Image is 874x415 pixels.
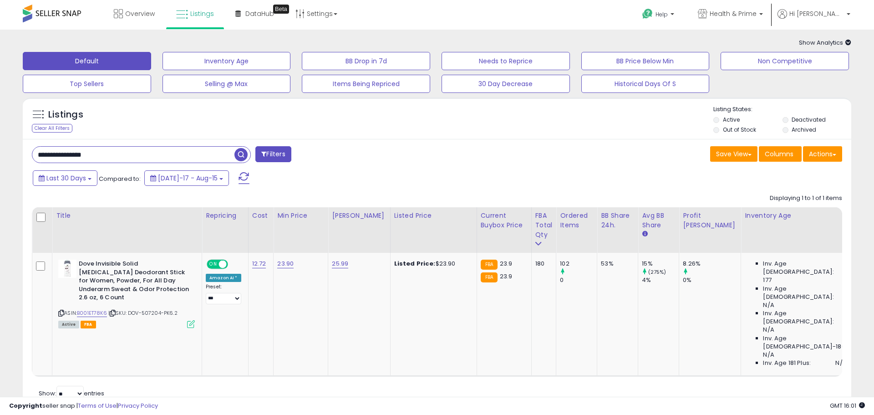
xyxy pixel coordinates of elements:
div: Min Price [277,211,324,220]
div: Clear All Filters [32,124,72,133]
button: BB Drop in 7d [302,52,430,70]
a: Help [635,1,683,30]
button: BB Price Below Min [581,52,710,70]
span: Last 30 Days [46,174,86,183]
div: 0% [683,276,741,284]
label: Out of Stock [723,126,756,133]
span: Inv. Age [DEMOGRAPHIC_DATA]: [763,285,846,301]
span: 2025-09-16 16:01 GMT [830,401,865,410]
div: ASIN: [58,260,195,327]
div: Repricing [206,211,244,220]
div: Preset: [206,284,241,304]
span: 23.9 [500,259,513,268]
b: Listed Price: [394,259,436,268]
div: Amazon AI * [206,274,241,282]
button: Selling @ Max [163,75,291,93]
span: Health & Prime [710,9,757,18]
a: 12.72 [252,259,266,268]
small: FBA [481,260,498,270]
div: FBA Total Qty [535,211,553,240]
div: 4% [642,276,679,284]
a: Privacy Policy [118,401,158,410]
button: Historical Days Of S [581,75,710,93]
p: Listing States: [713,105,851,114]
a: B001ET78K6 [77,309,107,317]
a: Hi [PERSON_NAME] [777,9,850,30]
span: | SKU: DOV-507204-PK6.2 [108,309,178,317]
button: Non Competitive [721,52,849,70]
span: Listings [190,9,214,18]
button: Default [23,52,151,70]
span: N/A [835,359,846,367]
button: Top Sellers [23,75,151,93]
span: Help [655,10,668,18]
span: Columns [765,149,793,159]
span: 177 [763,276,771,284]
div: Ordered Items [560,211,593,230]
strong: Copyright [9,401,42,410]
button: Inventory Age [163,52,291,70]
span: FBA [81,321,96,328]
a: 25.99 [332,259,348,268]
div: 0 [560,276,597,284]
div: Cost [252,211,270,220]
span: Show Analytics [799,38,851,47]
div: Inventory Age [745,211,849,220]
h5: Listings [48,108,83,121]
label: Archived [792,126,816,133]
span: Inv. Age [DEMOGRAPHIC_DATA]: [763,309,846,326]
button: 30 Day Decrease [442,75,570,93]
span: Hi [PERSON_NAME] [789,9,844,18]
div: Current Buybox Price [481,211,528,230]
button: Columns [759,146,802,162]
label: Deactivated [792,116,826,123]
div: [PERSON_NAME] [332,211,386,220]
i: Get Help [642,8,653,20]
span: Inv. Age [DEMOGRAPHIC_DATA]-180: [763,334,846,351]
div: Displaying 1 to 1 of 1 items [770,194,842,203]
span: All listings currently available for purchase on Amazon [58,321,79,328]
span: N/A [763,351,774,359]
div: 15% [642,260,679,268]
div: seller snap | | [9,402,158,410]
div: Title [56,211,198,220]
button: Items Being Repriced [302,75,430,93]
a: 23.90 [277,259,294,268]
small: FBA [481,272,498,282]
button: Filters [255,146,291,162]
button: Actions [803,146,842,162]
span: Compared to: [99,174,141,183]
div: 102 [560,260,597,268]
button: Needs to Reprice [442,52,570,70]
small: (275%) [648,268,666,276]
span: N/A [763,301,774,309]
span: DataHub [245,9,274,18]
div: $23.90 [394,260,470,268]
div: BB Share 24h. [601,211,634,230]
span: Overview [125,9,155,18]
button: [DATE]-17 - Aug-15 [144,170,229,186]
div: Listed Price [394,211,473,220]
span: OFF [227,261,241,268]
span: N/A [763,326,774,334]
span: ON [208,261,219,268]
small: Avg BB Share. [642,230,647,238]
span: Inv. Age [DEMOGRAPHIC_DATA]: [763,260,846,276]
div: Avg BB Share [642,211,675,230]
label: Active [723,116,740,123]
b: Dove Invisible Solid [MEDICAL_DATA] Deodorant Stick for Women, Powder, For All Day Underarm Sweat... [79,260,189,304]
div: 180 [535,260,549,268]
div: 53% [601,260,631,268]
span: [DATE]-17 - Aug-15 [158,174,218,183]
div: 8.26% [683,260,741,268]
img: 61enzbQpwcL._SL40_.jpg [58,260,76,278]
span: 23.9 [500,272,513,281]
a: Terms of Use [78,401,117,410]
div: Tooltip anchor [273,5,289,14]
span: Inv. Age 181 Plus: [763,359,811,367]
button: Last 30 Days [33,170,97,186]
div: Profit [PERSON_NAME] [683,211,737,230]
button: Save View [710,146,757,162]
